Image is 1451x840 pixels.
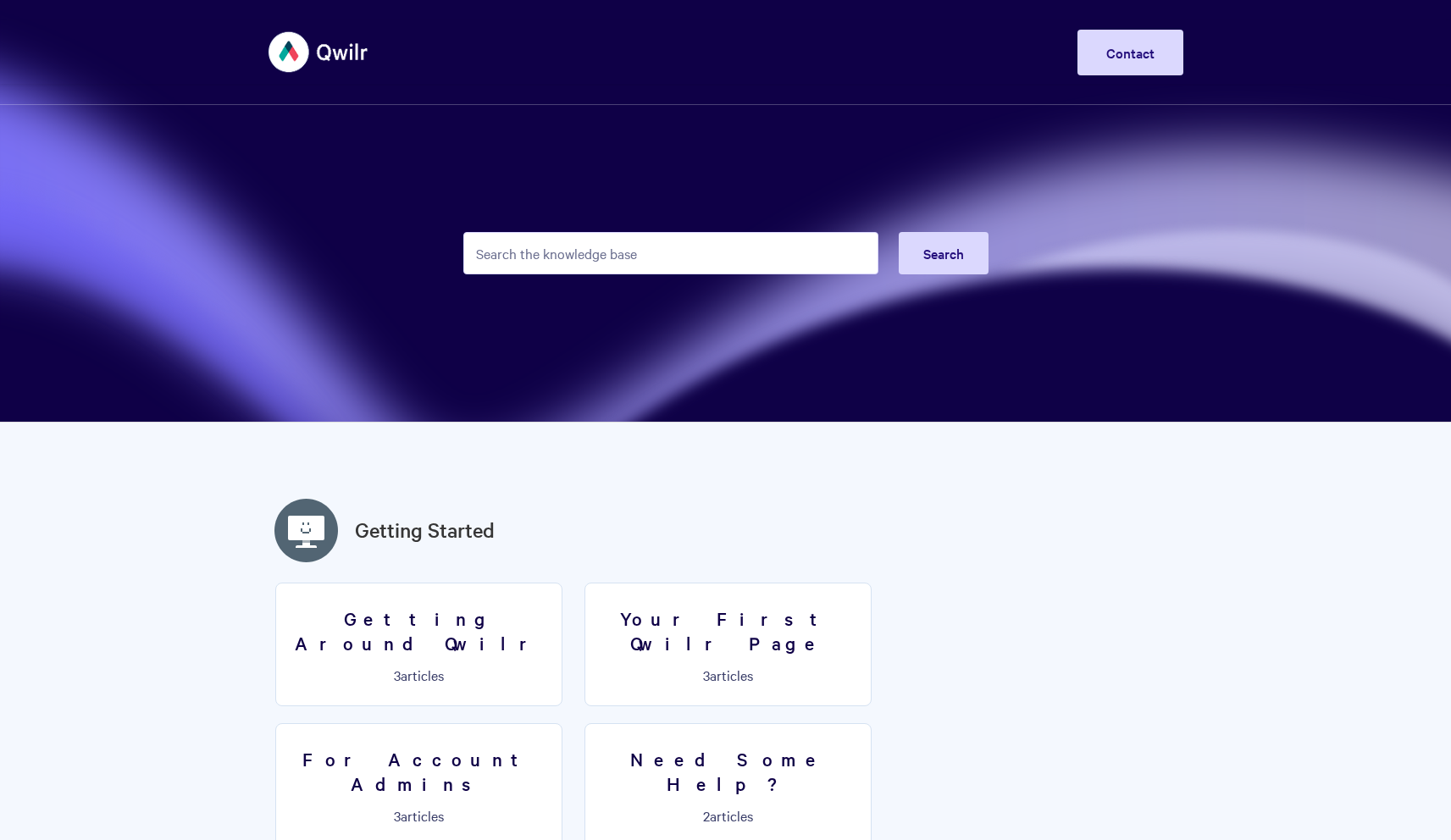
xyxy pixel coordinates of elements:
img: Qwilr Help Center [269,20,369,84]
h3: Your First Qwilr Page [595,606,861,655]
p: articles [595,667,861,682]
h3: Need Some Help? [595,747,861,795]
span: 3 [394,666,401,684]
input: Search the knowledge base [463,232,878,274]
p: articles [595,808,861,823]
a: Contact [1077,30,1183,75]
a: Your First Qwilr Page 3articles [584,583,872,706]
a: Getting Around Qwilr 3articles [275,583,562,706]
span: 3 [394,806,401,825]
a: Getting Started [355,515,495,545]
span: 3 [703,666,710,684]
span: Search [923,244,964,262]
p: articles [286,808,551,823]
p: articles [286,667,551,682]
span: 2 [703,806,710,825]
button: Search [899,232,989,274]
h3: Getting Around Qwilr [286,606,551,655]
h3: For Account Admins [286,747,551,795]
